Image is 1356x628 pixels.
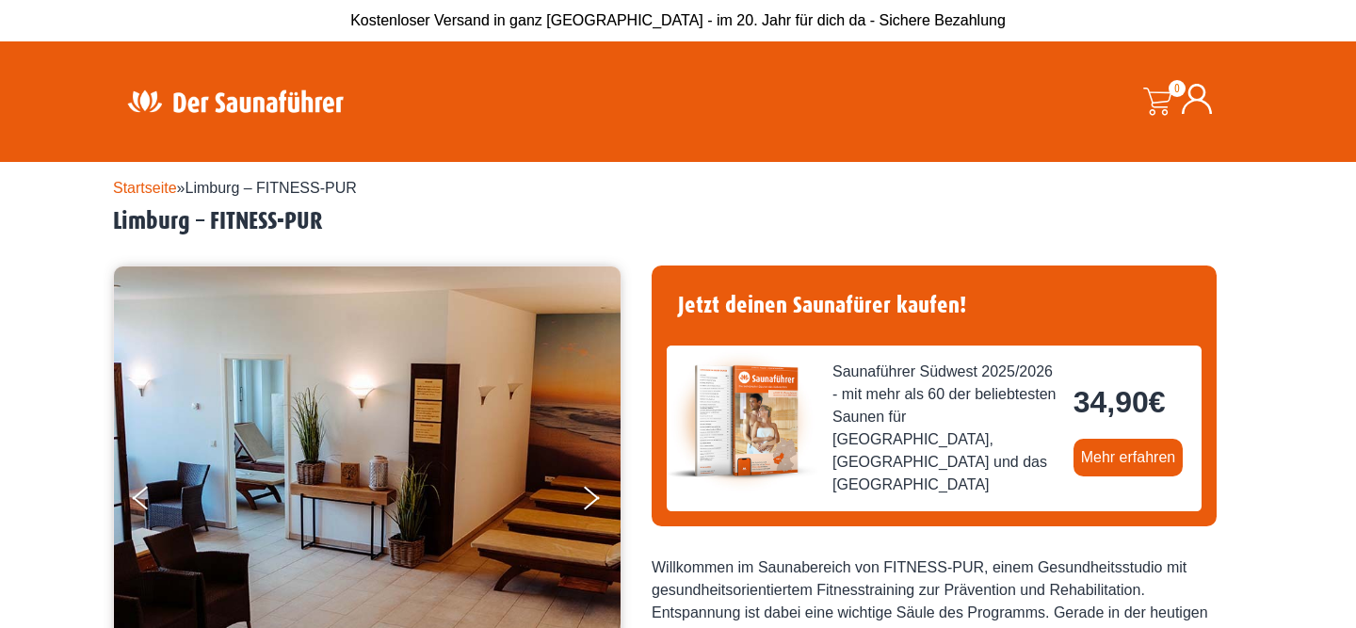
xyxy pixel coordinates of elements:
[580,478,627,525] button: Next
[1149,385,1166,419] span: €
[113,180,177,196] a: Startseite
[1073,439,1184,476] a: Mehr erfahren
[133,478,180,525] button: Previous
[667,281,1202,330] h4: Jetzt deinen Saunafürer kaufen!
[1169,80,1186,97] span: 0
[1073,385,1166,419] bdi: 34,90
[113,180,357,196] span: »
[113,207,1243,236] h2: Limburg – FITNESS-PUR
[186,180,357,196] span: Limburg – FITNESS-PUR
[832,361,1058,496] span: Saunaführer Südwest 2025/2026 - mit mehr als 60 der beliebtesten Saunen für [GEOGRAPHIC_DATA], [G...
[667,346,817,496] img: der-saunafuehrer-2025-suedwest.jpg
[350,12,1006,28] span: Kostenloser Versand in ganz [GEOGRAPHIC_DATA] - im 20. Jahr für dich da - Sichere Bezahlung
